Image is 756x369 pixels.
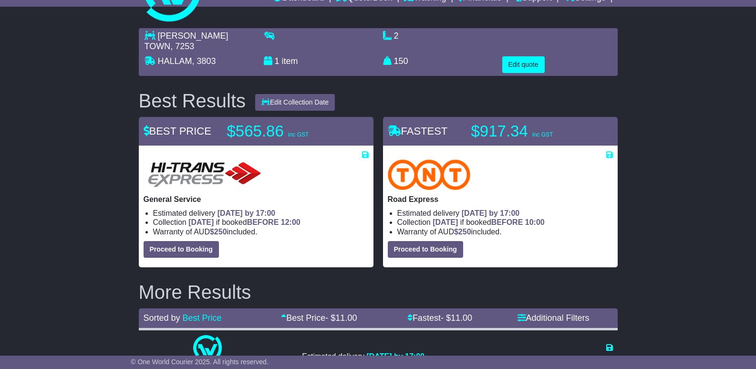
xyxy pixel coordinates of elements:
button: Proceed to Booking [144,241,219,258]
span: BEFORE [247,218,279,226]
span: [PERSON_NAME] TOWN [145,31,228,51]
li: Collection [153,218,369,227]
li: Warranty of AUD included. [397,227,613,236]
p: $917.34 [471,122,590,141]
p: Road Express [388,195,613,204]
span: FASTEST [388,125,448,137]
li: Warranty of AUD included. [153,227,369,236]
span: $ [210,228,227,236]
span: if booked [188,218,300,226]
li: Estimated delivery [397,209,613,218]
span: 11.00 [451,313,472,323]
img: One World Courier: Same Day Nationwide(quotes take 0.5-1 hour) [193,335,222,364]
span: inc GST [288,131,309,138]
span: BEST PRICE [144,125,211,137]
span: 10:00 [525,218,545,226]
span: [DATE] by 17:00 [217,209,276,217]
li: Estimated delivery [302,352,425,361]
a: Best Price [183,313,222,323]
button: Edit Collection Date [255,94,335,111]
span: , 3803 [192,56,216,66]
p: $565.86 [227,122,346,141]
span: [DATE] by 17:00 [462,209,520,217]
a: Additional Filters [518,313,590,323]
span: HALLAM [158,56,192,66]
span: 150 [394,56,408,66]
span: © One World Courier 2025. All rights reserved. [131,358,269,366]
span: $ [454,228,471,236]
span: 2 [394,31,399,41]
img: HiTrans: General Service [144,159,266,190]
span: 11.00 [335,313,357,323]
span: inc GST [532,131,553,138]
img: TNT Domestic: Road Express [388,159,471,190]
div: Best Results [134,90,251,111]
span: [DATE] [433,218,458,226]
a: Fastest- $11.00 [407,313,472,323]
span: - $ [325,313,357,323]
span: 1 [275,56,280,66]
p: General Service [144,195,369,204]
button: Edit quote [502,56,545,73]
span: item [282,56,298,66]
a: Best Price- $11.00 [281,313,357,323]
span: [DATE] [188,218,214,226]
span: - $ [441,313,472,323]
span: 12:00 [281,218,300,226]
span: [DATE] by 17:00 [366,352,425,360]
button: Proceed to Booking [388,241,463,258]
span: 250 [214,228,227,236]
span: , 7253 [170,42,194,51]
h2: More Results [139,282,618,303]
span: Sorted by [144,313,180,323]
li: Estimated delivery [153,209,369,218]
span: 250 [458,228,471,236]
span: BEFORE [491,218,523,226]
span: if booked [433,218,544,226]
li: Collection [397,218,613,227]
